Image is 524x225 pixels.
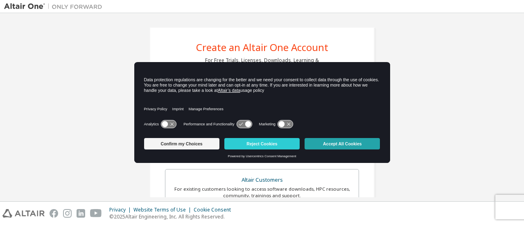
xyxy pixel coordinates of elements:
[205,57,319,70] div: For Free Trials, Licenses, Downloads, Learning & Documentation and so much more.
[194,207,236,213] div: Cookie Consent
[170,174,354,186] div: Altair Customers
[50,209,58,218] img: facebook.svg
[196,42,328,52] div: Create an Altair One Account
[77,209,85,218] img: linkedin.svg
[2,209,45,218] img: altair_logo.svg
[109,213,236,220] p: © 2025 Altair Engineering, Inc. All Rights Reserved.
[133,207,194,213] div: Website Terms of Use
[109,207,133,213] div: Privacy
[4,2,106,11] img: Altair One
[63,209,72,218] img: instagram.svg
[90,209,102,218] img: youtube.svg
[170,186,354,199] div: For existing customers looking to access software downloads, HPC resources, community, trainings ...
